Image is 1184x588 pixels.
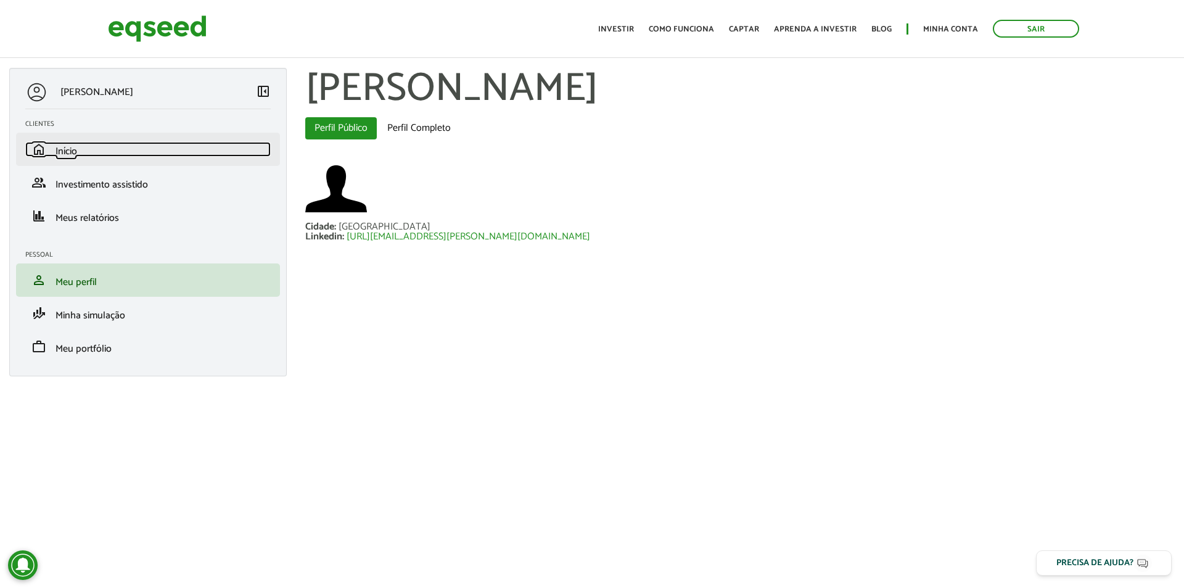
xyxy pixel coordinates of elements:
div: Cidade [305,222,339,232]
span: work [31,339,46,354]
a: [URL][EMAIL_ADDRESS][PERSON_NAME][DOMAIN_NAME] [347,232,590,242]
span: : [342,228,344,245]
a: Captar [729,25,759,33]
h1: [PERSON_NAME] [305,68,1175,111]
a: Blog [871,25,892,33]
span: Meus relatórios [55,210,119,226]
li: Investimento assistido [16,166,280,199]
span: finance_mode [31,306,46,321]
span: Meu perfil [55,274,97,291]
span: : [334,218,336,235]
li: Início [16,133,280,166]
a: Ver perfil do usuário. [305,158,367,220]
li: Meus relatórios [16,199,280,233]
h2: Pessoal [25,251,280,259]
span: Início [55,143,77,160]
a: Sair [993,20,1079,38]
a: Minha conta [923,25,978,33]
a: groupInvestimento assistido [25,175,271,190]
div: [GEOGRAPHIC_DATA] [339,222,430,232]
span: finance [31,209,46,223]
h2: Clientes [25,120,280,128]
span: Meu portfólio [55,341,112,357]
a: Colapsar menu [256,84,271,101]
a: homeInício [25,142,271,157]
span: person [31,273,46,288]
li: Meu portfólio [16,330,280,363]
span: group [31,175,46,190]
span: Minha simulação [55,307,125,324]
div: Linkedin [305,232,347,242]
li: Meu perfil [16,263,280,297]
a: financeMeus relatórios [25,209,271,223]
a: Como funciona [649,25,714,33]
a: finance_modeMinha simulação [25,306,271,321]
a: Investir [598,25,634,33]
a: workMeu portfólio [25,339,271,354]
p: [PERSON_NAME] [60,86,133,98]
span: home [31,142,46,157]
a: Aprenda a investir [774,25,857,33]
img: EqSeed [108,12,207,45]
img: Foto de Leonardo Avila da Fonseca [305,158,367,220]
a: Perfil Público [305,117,377,139]
span: Investimento assistido [55,176,148,193]
li: Minha simulação [16,297,280,330]
a: Perfil Completo [378,117,460,139]
span: left_panel_close [256,84,271,99]
a: personMeu perfil [25,273,271,288]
